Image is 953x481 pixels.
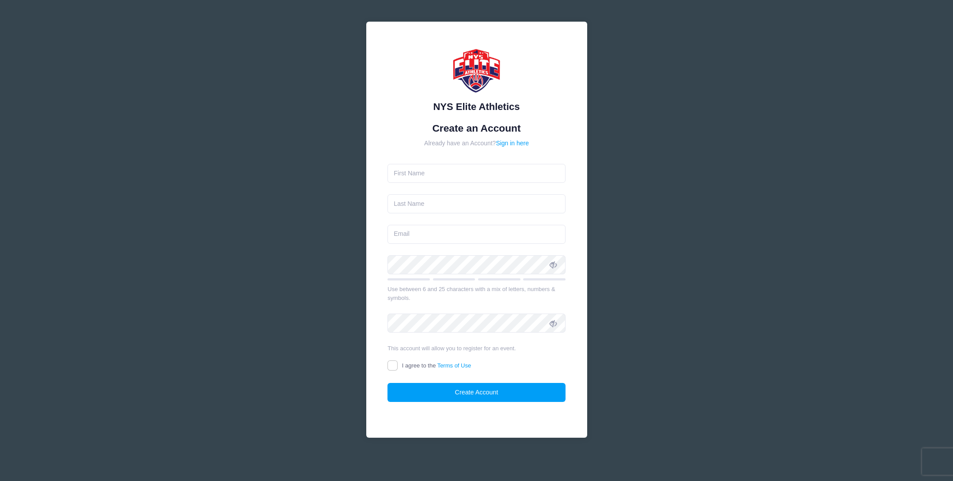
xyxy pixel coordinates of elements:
input: First Name [387,164,566,183]
span: I agree to the [402,362,471,369]
div: NYS Elite Athletics [387,99,566,114]
input: Last Name [387,194,566,213]
input: Email [387,225,566,244]
button: Create Account [387,383,566,402]
a: Terms of Use [437,362,471,369]
div: Use between 6 and 25 characters with a mix of letters, numbers & symbols. [387,285,566,302]
keeper-lock: Open Keeper Popup [549,168,560,178]
div: Already have an Account? [387,139,566,148]
h1: Create an Account [387,122,566,134]
div: This account will allow you to register for an event. [387,344,566,353]
input: I agree to theTerms of Use [387,360,398,371]
a: Sign in here [496,140,529,147]
img: NYS Elite Athletics [450,43,503,96]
